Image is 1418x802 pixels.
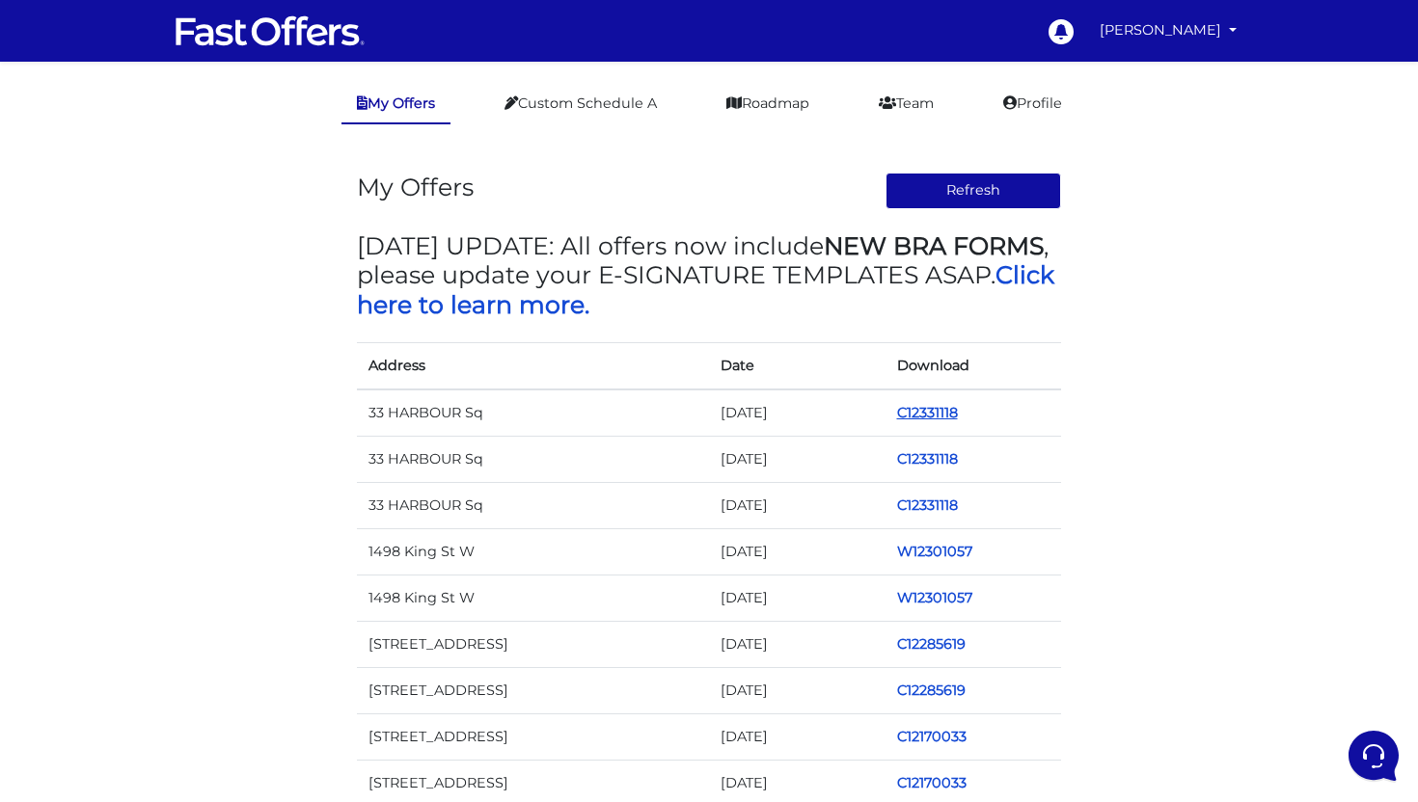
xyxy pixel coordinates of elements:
[897,543,972,560] a: W12301057
[886,342,1062,389] th: Download
[357,173,474,201] h3: My Offers
[357,260,1054,318] a: Click here to learn more.
[62,139,100,177] img: dark
[897,635,966,653] a: C12285619
[341,85,450,124] a: My Offers
[31,193,355,231] button: Start a Conversation
[709,668,886,714] td: [DATE]
[166,646,221,663] p: Messages
[709,575,886,621] td: [DATE]
[299,646,324,663] p: Help
[58,646,91,663] p: Home
[711,85,825,122] a: Roadmap
[489,85,672,122] a: Custom Schedule A
[897,404,958,421] a: C12331118
[312,108,355,123] a: See all
[709,528,886,575] td: [DATE]
[240,270,355,285] a: Open Help Center
[1092,12,1244,49] a: [PERSON_NAME]
[709,714,886,761] td: [DATE]
[897,682,966,699] a: C12285619
[897,728,967,745] a: C12170033
[31,270,131,285] span: Find an Answer
[357,622,709,668] td: [STREET_ADDRESS]
[897,774,967,791] a: C12170033
[31,139,69,177] img: dark
[357,575,709,621] td: 1498 King St W
[1345,727,1403,785] iframe: Customerly Messenger Launcher
[357,528,709,575] td: 1498 King St W
[31,108,156,123] span: Your Conversations
[824,231,1044,260] strong: NEW BRA FORMS
[357,668,709,714] td: [STREET_ADDRESS]
[897,496,958,514] a: C12331118
[43,311,315,331] input: Search for an Article...
[897,450,958,468] a: C12331118
[709,622,886,668] td: [DATE]
[357,436,709,482] td: 33 HARBOUR Sq
[357,342,709,389] th: Address
[15,15,324,77] h2: Hello [PERSON_NAME] 👋
[886,173,1062,209] button: Refresh
[709,436,886,482] td: [DATE]
[709,389,886,437] td: [DATE]
[139,204,270,220] span: Start a Conversation
[15,619,134,663] button: Home
[709,342,886,389] th: Date
[988,85,1077,122] a: Profile
[357,389,709,437] td: 33 HARBOUR Sq
[357,482,709,528] td: 33 HARBOUR Sq
[252,619,370,663] button: Help
[357,231,1061,319] h3: [DATE] UPDATE: All offers now include , please update your E-SIGNATURE TEMPLATES ASAP.
[709,482,886,528] td: [DATE]
[357,714,709,761] td: [STREET_ADDRESS]
[897,589,972,606] a: W12301057
[863,85,949,122] a: Team
[134,619,253,663] button: Messages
